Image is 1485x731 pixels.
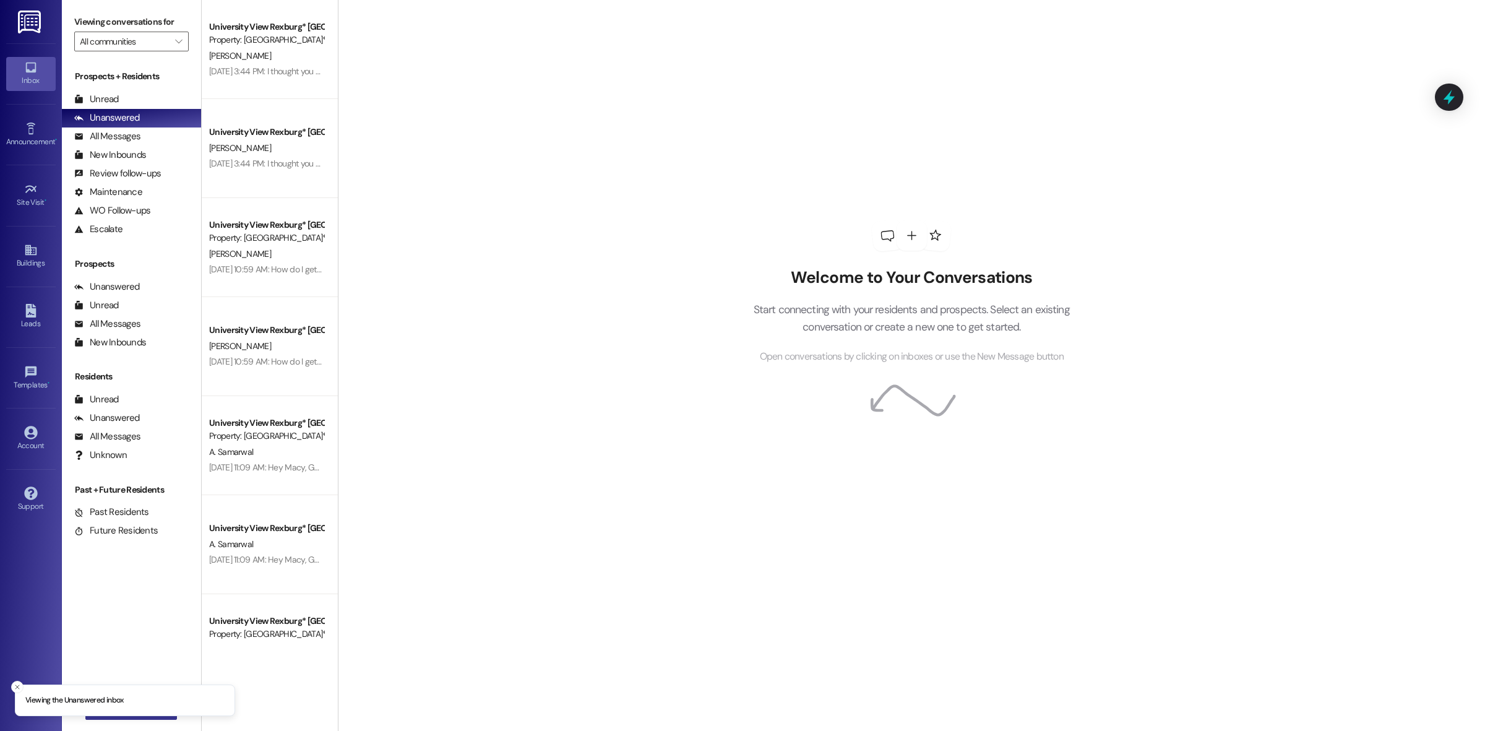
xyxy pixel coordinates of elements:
[209,20,324,33] div: University View Rexburg* [GEOGRAPHIC_DATA]
[209,522,324,535] div: University View Rexburg* [GEOGRAPHIC_DATA]
[209,324,324,337] div: University View Rexburg* [GEOGRAPHIC_DATA]
[74,524,158,537] div: Future Residents
[80,32,169,51] input: All communities
[6,240,56,273] a: Buildings
[734,268,1088,288] h2: Welcome to Your Conversations
[74,186,142,199] div: Maintenance
[6,361,56,395] a: Templates •
[209,554,870,565] div: [DATE] 11:09 AM: Hey Macy, Good morning! I think some discrepancy has happened. Kindly have a loo...
[62,257,201,270] div: Prospects
[55,136,57,144] span: •
[734,301,1088,336] p: Start connecting with your residents and prospects. Select an existing conversation or create a n...
[74,130,140,143] div: All Messages
[74,111,140,124] div: Unanswered
[74,449,127,462] div: Unknown
[6,300,56,334] a: Leads
[209,218,324,231] div: University View Rexburg* [GEOGRAPHIC_DATA]
[11,681,24,693] button: Close toast
[209,340,271,352] span: [PERSON_NAME]
[74,506,149,519] div: Past Residents
[6,179,56,212] a: Site Visit •
[209,430,324,443] div: Property: [GEOGRAPHIC_DATA]*
[45,196,46,205] span: •
[74,12,189,32] label: Viewing conversations for
[6,483,56,516] a: Support
[209,231,324,244] div: Property: [GEOGRAPHIC_DATA]*
[209,539,253,550] span: A. Samarwal
[74,430,140,443] div: All Messages
[74,204,150,217] div: WO Follow-ups
[62,483,201,496] div: Past + Future Residents
[74,412,140,425] div: Unanswered
[209,462,870,473] div: [DATE] 11:09 AM: Hey Macy, Good morning! I think some discrepancy has happened. Kindly have a loo...
[74,223,123,236] div: Escalate
[25,695,124,706] p: Viewing the Unanswered inbox
[209,615,324,628] div: University View Rexburg* [GEOGRAPHIC_DATA]
[209,50,271,61] span: [PERSON_NAME]
[74,318,140,331] div: All Messages
[209,417,324,430] div: University View Rexburg* [GEOGRAPHIC_DATA]
[209,264,368,275] div: [DATE] 10:59 AM: How do I get my package?
[209,356,368,367] div: [DATE] 10:59 AM: How do I get my package?
[18,11,43,33] img: ResiDesk Logo
[74,149,146,162] div: New Inbounds
[74,336,146,349] div: New Inbounds
[74,93,119,106] div: Unread
[209,248,271,259] span: [PERSON_NAME]
[209,126,324,139] div: University View Rexburg* [GEOGRAPHIC_DATA]
[6,422,56,456] a: Account
[209,628,324,641] div: Property: [GEOGRAPHIC_DATA]*
[74,393,119,406] div: Unread
[62,370,201,383] div: Residents
[209,446,253,457] span: A. Samarwal
[6,57,56,90] a: Inbox
[62,70,201,83] div: Prospects + Residents
[175,37,182,46] i: 
[48,379,49,387] span: •
[209,158,477,169] div: [DATE] 3:44 PM: I thought you guys would take it out of the security deposit
[209,33,324,46] div: Property: [GEOGRAPHIC_DATA]*
[74,299,119,312] div: Unread
[209,66,477,77] div: [DATE] 3:44 PM: I thought you guys would take it out of the security deposit
[209,142,271,154] span: [PERSON_NAME]
[760,349,1064,365] span: Open conversations by clicking on inboxes or use the New Message button
[74,280,140,293] div: Unanswered
[74,167,161,180] div: Review follow-ups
